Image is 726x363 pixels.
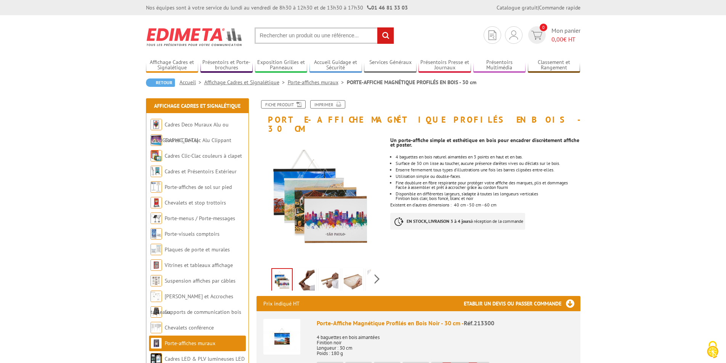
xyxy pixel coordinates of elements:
[151,197,162,208] img: Chevalets et stop trottoirs
[497,4,538,11] a: Catalogue gratuit
[263,296,300,311] p: Prix indiqué HT
[377,27,394,44] input: rechercher
[526,26,580,44] a: devis rapide 0 Mon panier 0,00€ HT
[540,24,547,31] span: 0
[146,4,408,11] div: Nos équipes sont à votre service du lundi au vendredi de 8h30 à 12h30 et de 13h30 à 17h30
[165,168,237,175] a: Cadres et Présentoirs Extérieur
[551,35,563,43] span: 0,00
[146,23,243,51] img: Edimeta
[418,59,471,72] a: Présentoirs Presse et Journaux
[320,270,338,293] img: 213399_porte-affiches_magnetique_bois_clair_2.jpg
[151,291,162,302] img: Cimaises et Accroches tableaux
[272,269,292,293] img: 213300_profiles_bois_aimantes_30_cm.jpg
[165,262,233,269] a: Vitrines et tableaux affichage
[364,59,417,72] a: Services Généraux
[396,185,580,190] p: Facile à assembler et prêt à accrocher grâce au cordon fourni
[151,181,162,193] img: Porte-affiches de sol sur pied
[255,59,308,72] a: Exposition Grilles et Panneaux
[151,121,229,144] a: Cadres Deco Muraux Alu ou [GEOGRAPHIC_DATA]
[510,30,518,40] img: devis rapide
[165,215,235,222] a: Porte-menus / Porte-messages
[165,184,232,190] a: Porte-affiches de sol sur pied
[317,329,574,356] p: 4 baguettes en bois aimantées Finition noir Longueur : 30 cm Poids : 180 g
[396,155,580,159] li: 4 baguettes en bois naturel aimantées en 3 points en haut et en bas.
[151,213,162,224] img: Porte-menus / Porte-messages
[165,277,236,284] a: Suspension affiches par câbles
[396,161,580,166] li: Surface de 30 cm lisse au toucher, aucune présence d’arêtes vives ou d’éclats sur le bois.
[531,31,542,40] img: devis rapide
[151,119,162,130] img: Cadres Deco Muraux Alu ou Bois
[489,30,496,40] img: devis rapide
[407,218,471,224] strong: EN STOCK, LIVRAISON 3 à 4 jours
[255,27,394,44] input: Rechercher un produit ou une référence...
[310,100,345,109] a: Imprimer
[151,259,162,271] img: Vitrines et tableaux affichage
[263,319,300,355] img: Porte-Affiche Magnétique Profilés en Bois Noir - 30 cm
[165,199,226,206] a: Chevalets et stop trottoirs
[551,35,580,44] span: € HT
[165,152,242,159] a: Cadres Clic-Clac couleurs à clapet
[204,79,288,86] a: Affichage Cadres et Signalétique
[165,137,231,144] a: Cadres Clic-Clac Alu Clippant
[396,196,580,201] p: Finition bois clair, bois foncé, blanc et noir
[390,213,525,230] p: à réception de la commande
[528,59,580,72] a: Classement et Rangement
[539,4,580,11] a: Commande rapide
[165,355,245,362] a: Cadres LED & PLV lumineuses LED
[373,273,381,285] span: Next
[703,340,722,359] img: Cookies (fenêtre modale)
[151,244,162,255] img: Plaques de porte et murales
[261,100,306,109] a: Fiche produit
[200,59,253,72] a: Présentoirs et Porte-brochures
[396,181,580,185] p: Fine doublure en fibre respirante pour protéger votre affiche des marques, plis et dommages
[473,59,526,72] a: Présentoirs Multimédia
[344,270,362,293] img: 213399_porte-affiches_magnetique_bois_fonce_3.jpg
[309,59,362,72] a: Accueil Guidage et Sécurité
[317,319,574,328] div: Porte-Affiche Magnétique Profilés en Bois Noir - 30 cm -
[151,337,162,349] img: Porte-affiches muraux
[396,174,580,179] li: Utilisation simple ou double-faces.
[165,340,215,347] a: Porte-affiches muraux
[151,293,233,315] a: [PERSON_NAME] et Accroches tableaux
[390,137,579,148] strong: Un porte-affiche simple et esthétique en bois pour encadrer discrètement affiche et poster.
[367,270,386,293] img: 213399-porte-affiches-magnetique-bois-fonce-5.jpg
[165,324,214,331] a: Chevalets conférence
[165,230,220,237] a: Porte-visuels comptoirs
[151,150,162,162] img: Cadres Clic-Clac couleurs à clapet
[151,166,162,177] img: Cadres et Présentoirs Extérieur
[165,246,230,253] a: Plaques de porte et murales
[256,137,385,265] img: 213300_profiles_bois_aimantes_30_cm.jpg
[367,4,408,11] strong: 01 46 81 33 03
[151,322,162,333] img: Chevalets conférence
[146,78,175,87] a: Retour
[288,79,347,86] a: Porte-affiches muraux
[151,228,162,240] img: Porte-visuels comptoirs
[497,4,580,11] div: |
[464,319,494,327] span: Réf.213300
[699,337,726,363] button: Cookies (fenêtre modale)
[146,59,199,72] a: Affichage Cadres et Signalétique
[390,133,586,237] div: Existent en d'autres dimensions : 40 cm - 50 cm - 60 cm
[347,78,476,86] li: PORTE-AFFICHE MAGNÉTIQUE PROFILÉS EN BOIS - 30 cm
[464,296,580,311] h3: Etablir un devis ou passer commande
[396,168,580,172] li: Enserre fermement tous types d’illustrations une fois les barres clipsées entre-elles.
[296,270,315,293] img: 213399_porte-affiches_magnetique_bois_fonce_2.jpg
[179,79,204,86] a: Accueil
[551,26,580,44] span: Mon panier
[251,100,586,133] h1: PORTE-AFFICHE MAGNÉTIQUE PROFILÉS EN BOIS - 30 cm
[151,275,162,286] img: Suspension affiches par câbles
[396,192,580,196] p: Disponible en différentes largeurs, s’adapte à toutes les longueurs verticales
[165,309,241,315] a: Supports de communication bois
[154,102,240,109] a: Affichage Cadres et Signalétique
